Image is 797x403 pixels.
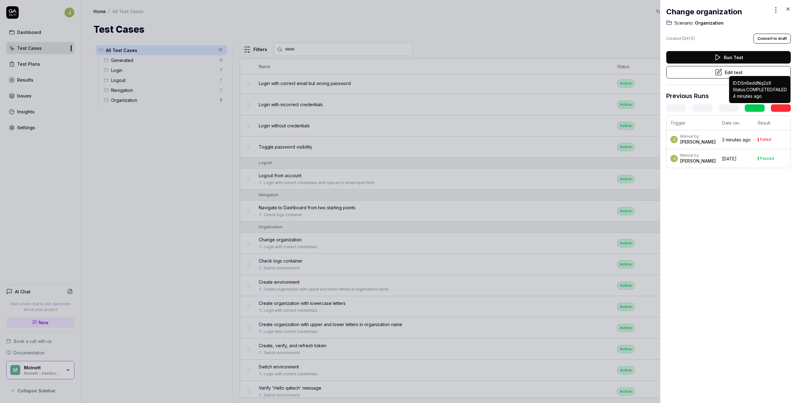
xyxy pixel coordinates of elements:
div: Failed [755,95,766,101]
time: 3 minutes ago [722,137,751,142]
div: Manual by [680,134,716,139]
div: Failed [760,138,771,141]
time: [DATE] [722,156,737,161]
th: Date ran [718,116,754,130]
div: Passed [760,157,774,160]
span: Organization [694,20,724,26]
span: J [670,136,678,143]
div: [PERSON_NAME] [680,158,716,164]
th: Result [754,116,790,130]
h2: Change organization [666,6,742,17]
time: [DATE] [682,36,695,41]
h3: Previous Runs [666,91,709,101]
div: Manual by [680,153,716,158]
div: [PERSON_NAME] [680,139,716,145]
button: Edit test [666,66,791,78]
span: J [670,155,678,162]
div: Passed [777,95,791,101]
div: Created [666,36,695,41]
button: Convert to draft [753,34,791,44]
span: Scenario: [674,20,694,26]
th: Trigger [667,116,718,130]
button: Run Test [666,51,791,64]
